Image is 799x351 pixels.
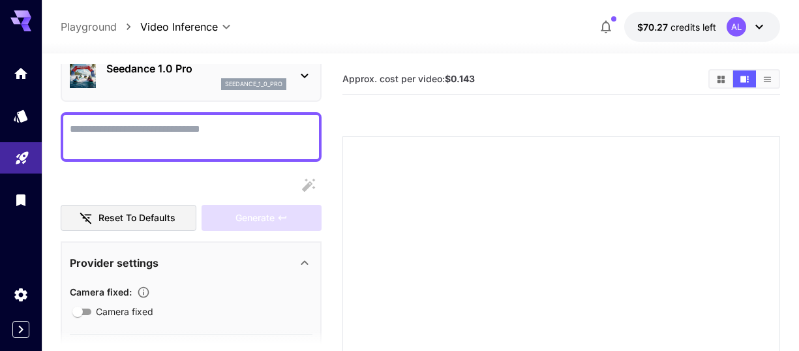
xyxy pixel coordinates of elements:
div: Home [13,65,29,82]
b: $0.143 [445,73,475,84]
div: Seedance 1.0 Proseedance_1_0_pro [70,55,312,95]
span: Camera fixed [96,305,153,318]
button: Reset to defaults [61,205,196,232]
div: $70.26675 [637,20,716,34]
button: Show videos in list view [756,70,779,87]
a: Playground [61,19,117,35]
span: $70.27 [637,22,671,33]
div: Provider settings [70,247,312,279]
div: Models [13,108,29,124]
nav: breadcrumb [61,19,140,35]
button: Show videos in grid view [710,70,732,87]
div: AL [727,17,746,37]
button: Show videos in video view [733,70,756,87]
p: Provider settings [70,255,158,271]
span: credits left [671,22,716,33]
span: Approx. cost per video: [342,73,475,84]
span: Video Inference [140,19,218,35]
button: $70.26675AL [624,12,780,42]
div: Library [13,192,29,208]
div: Settings [13,286,29,303]
p: seedance_1_0_pro [225,80,282,89]
span: Camera fixed : [70,286,132,298]
div: Show videos in grid viewShow videos in video viewShow videos in list view [708,69,780,89]
p: Seedance 1.0 Pro [106,61,286,76]
button: Expand sidebar [12,321,29,338]
div: Playground [14,145,30,162]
